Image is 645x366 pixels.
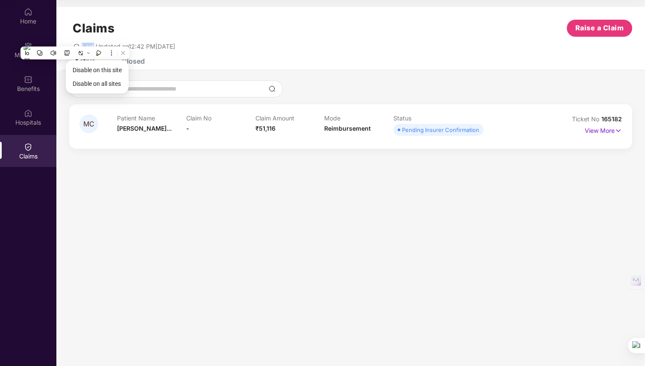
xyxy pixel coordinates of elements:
p: Mode [324,114,393,122]
p: Claim Amount [255,114,325,122]
span: redo [73,43,79,50]
span: ₹51,116 [255,125,276,132]
img: svg+xml;base64,PHN2ZyBpZD0iU2VhcmNoLTMyeDMyIiB4bWxucz0iaHR0cDovL3d3dy53My5vcmcvMjAwMC9zdmciIHdpZH... [269,85,276,92]
img: svg+xml;base64,PHN2ZyB4bWxucz0iaHR0cDovL3d3dy53My5vcmcvMjAwMC9zdmciIHdpZHRoPSIxNyIgaGVpZ2h0PSIxNy... [615,126,622,135]
img: svg+xml;base64,PHN2ZyBpZD0iQmVuZWZpdHMiIHhtbG5zPSJodHRwOi8vd3d3LnczLm9yZy8yMDAwL3N2ZyIgd2lkdGg9Ij... [24,75,32,84]
span: Ticket No [572,115,601,123]
span: - [186,125,189,132]
p: Patient Name [117,114,186,122]
img: svg+xml;base64,PHN2ZyB3aWR0aD0iMjAiIGhlaWdodD0iMjAiIHZpZXdCb3g9IjAgMCAyMCAyMCIgZmlsbD0ibm9uZSIgeG... [24,41,32,50]
img: svg+xml;base64,PHN2ZyBpZD0iSG9zcGl0YWxzIiB4bWxucz0iaHR0cDovL3d3dy53My5vcmcvMjAwMC9zdmciIHdpZHRoPS... [24,109,32,117]
span: Raise a Claim [575,23,624,33]
span: [PERSON_NAME]... [117,125,172,132]
img: svg+xml;base64,PHN2ZyBpZD0iSG9tZSIgeG1sbnM9Imh0dHA6Ly93d3cudzMub3JnLzIwMDAvc3ZnIiB3aWR0aD0iMjAiIG... [24,8,32,16]
span: MC [83,120,94,128]
span: 165182 [601,115,622,123]
button: Raise a Claim [567,20,632,37]
div: Pending Insurer Confirmation [402,126,479,134]
span: Reimbursement [324,125,371,132]
p: View More [585,124,622,135]
div: Closed [122,57,145,65]
span: Last Updated on 12:42 PM[DATE] [82,43,175,50]
h1: Claims [73,21,114,35]
img: svg+xml;base64,PHN2ZyBpZD0iQ2xhaW0iIHhtbG5zPSJodHRwOi8vd3d3LnczLm9yZy8yMDAwL3N2ZyIgd2lkdGg9IjIwIi... [24,143,32,151]
p: Claim No [186,114,255,122]
p: Status [393,114,463,122]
